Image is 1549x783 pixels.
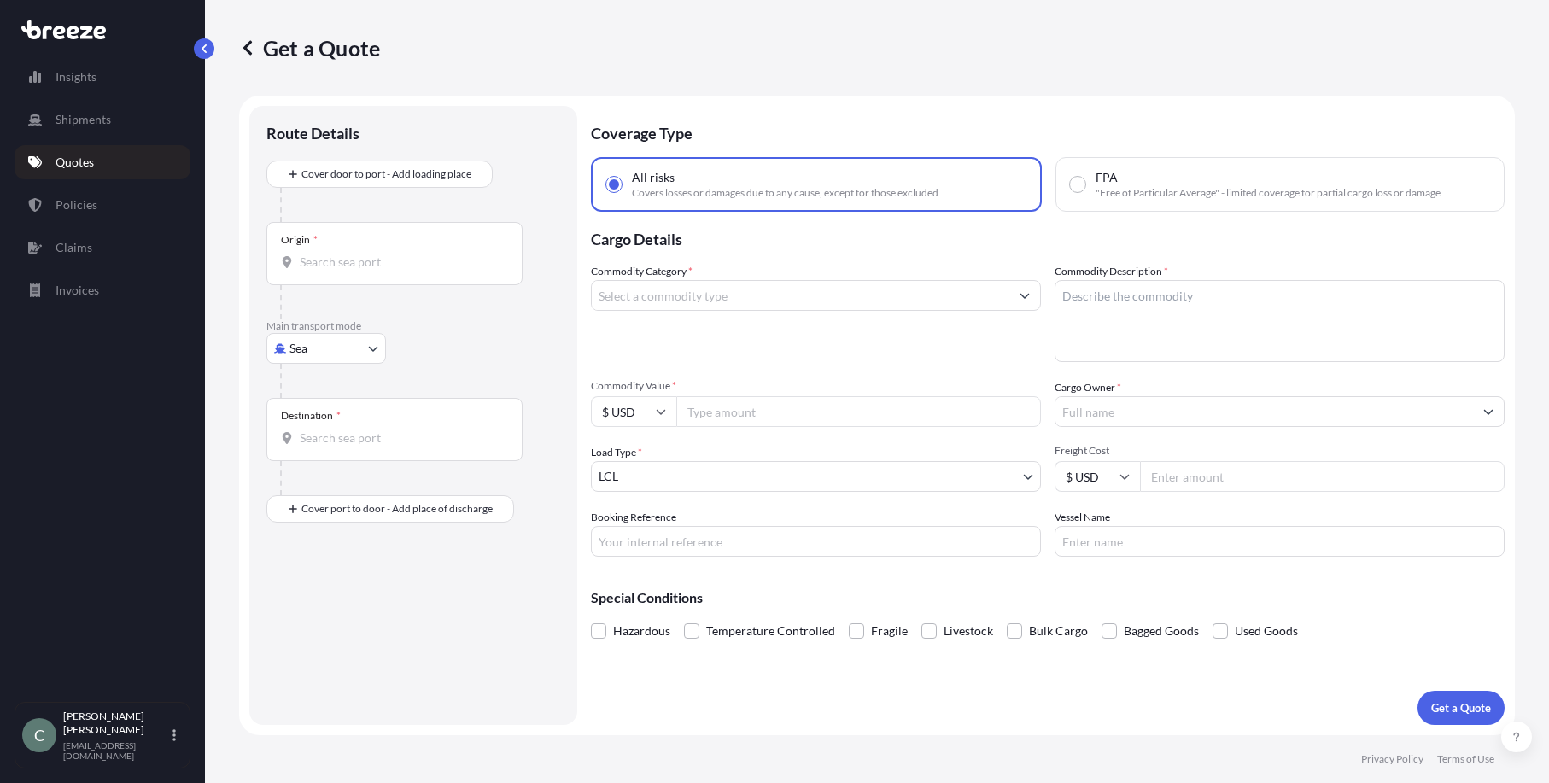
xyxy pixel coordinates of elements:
[266,495,514,523] button: Cover port to door - Add place of discharge
[599,468,618,485] span: LCL
[1140,461,1505,492] input: Enter amount
[632,186,938,200] span: Covers losses or damages due to any cause, except for those excluded
[63,710,169,737] p: [PERSON_NAME] [PERSON_NAME]
[1096,169,1118,186] span: FPA
[266,161,493,188] button: Cover door to port - Add loading place
[266,333,386,364] button: Select transport
[1096,186,1441,200] span: "Free of Particular Average" - limited coverage for partial cargo loss or damage
[1055,379,1121,396] label: Cargo Owner
[613,618,670,644] span: Hazardous
[1055,509,1110,526] label: Vessel Name
[281,409,341,423] div: Destination
[56,239,92,256] p: Claims
[56,282,99,299] p: Invoices
[1055,444,1505,458] span: Freight Cost
[1361,752,1423,766] a: Privacy Policy
[56,196,97,213] p: Policies
[266,319,560,333] p: Main transport mode
[15,102,190,137] a: Shipments
[300,254,501,271] input: Origin
[944,618,993,644] span: Livestock
[591,379,1041,393] span: Commodity Value
[676,396,1041,427] input: Type amount
[1055,396,1473,427] input: Full name
[1009,280,1040,311] button: Show suggestions
[591,212,1505,263] p: Cargo Details
[1473,396,1504,427] button: Show suggestions
[591,106,1505,157] p: Coverage Type
[591,509,676,526] label: Booking Reference
[1124,618,1199,644] span: Bagged Goods
[289,340,307,357] span: Sea
[56,68,96,85] p: Insights
[301,166,471,183] span: Cover door to port - Add loading place
[15,231,190,265] a: Claims
[1055,263,1168,280] label: Commodity Description
[281,233,318,247] div: Origin
[15,273,190,307] a: Invoices
[15,188,190,222] a: Policies
[301,500,493,517] span: Cover port to door - Add place of discharge
[56,154,94,171] p: Quotes
[871,618,908,644] span: Fragile
[591,526,1041,557] input: Your internal reference
[15,60,190,94] a: Insights
[56,111,111,128] p: Shipments
[63,740,169,761] p: [EMAIL_ADDRESS][DOMAIN_NAME]
[1235,618,1298,644] span: Used Goods
[1055,526,1505,557] input: Enter name
[266,123,359,143] p: Route Details
[239,34,380,61] p: Get a Quote
[34,727,44,744] span: C
[606,177,622,192] input: All risksCovers losses or damages due to any cause, except for those excluded
[632,169,675,186] span: All risks
[1417,691,1505,725] button: Get a Quote
[1070,177,1085,192] input: FPA"Free of Particular Average" - limited coverage for partial cargo loss or damage
[591,263,693,280] label: Commodity Category
[706,618,835,644] span: Temperature Controlled
[300,429,501,447] input: Destination
[592,280,1009,311] input: Select a commodity type
[591,461,1041,492] button: LCL
[591,591,1505,605] p: Special Conditions
[1431,699,1491,716] p: Get a Quote
[15,145,190,179] a: Quotes
[1029,618,1088,644] span: Bulk Cargo
[1437,752,1494,766] a: Terms of Use
[591,444,642,461] span: Load Type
